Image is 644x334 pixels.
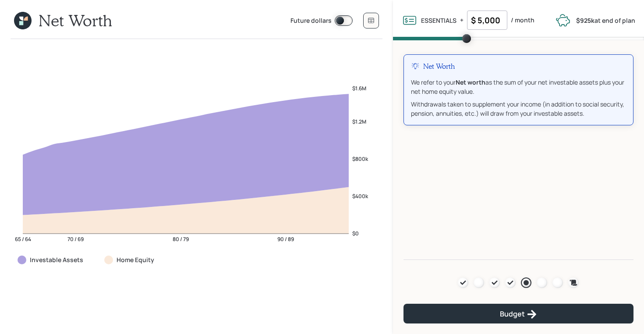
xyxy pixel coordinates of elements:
tspan: 70 / 69 [67,235,84,243]
button: Budget [403,304,633,323]
label: Investable Assets [30,256,83,264]
tspan: 65 / 64 [15,235,31,243]
label: ESSENTIALS [421,16,456,25]
label: Home Equity [117,256,154,264]
tspan: $0 [352,230,359,237]
tspan: 80 / 79 [173,235,189,243]
h5: Net Worth [423,62,455,71]
label: Future dollars [290,16,332,26]
label: + [460,16,464,25]
span: Volume [393,37,644,40]
tspan: $1.6M [352,85,366,92]
tspan: 90 / 89 [277,235,294,243]
div: Budget [500,309,537,320]
tspan: $400k [352,192,368,200]
div: We refer to your as the sum of your net investable assets plus your net home equity value. [411,78,626,96]
label: / month [511,16,534,25]
div: Withdrawals taken to supplement your income (in addition to social security, pension, annuities, ... [411,99,626,118]
label: at end of plan [576,16,635,25]
tspan: $1.2M [352,118,366,125]
b: $925k [576,16,594,25]
h1: Net Worth [39,11,112,30]
b: Net worth [456,78,485,86]
tspan: $800k [352,155,368,163]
